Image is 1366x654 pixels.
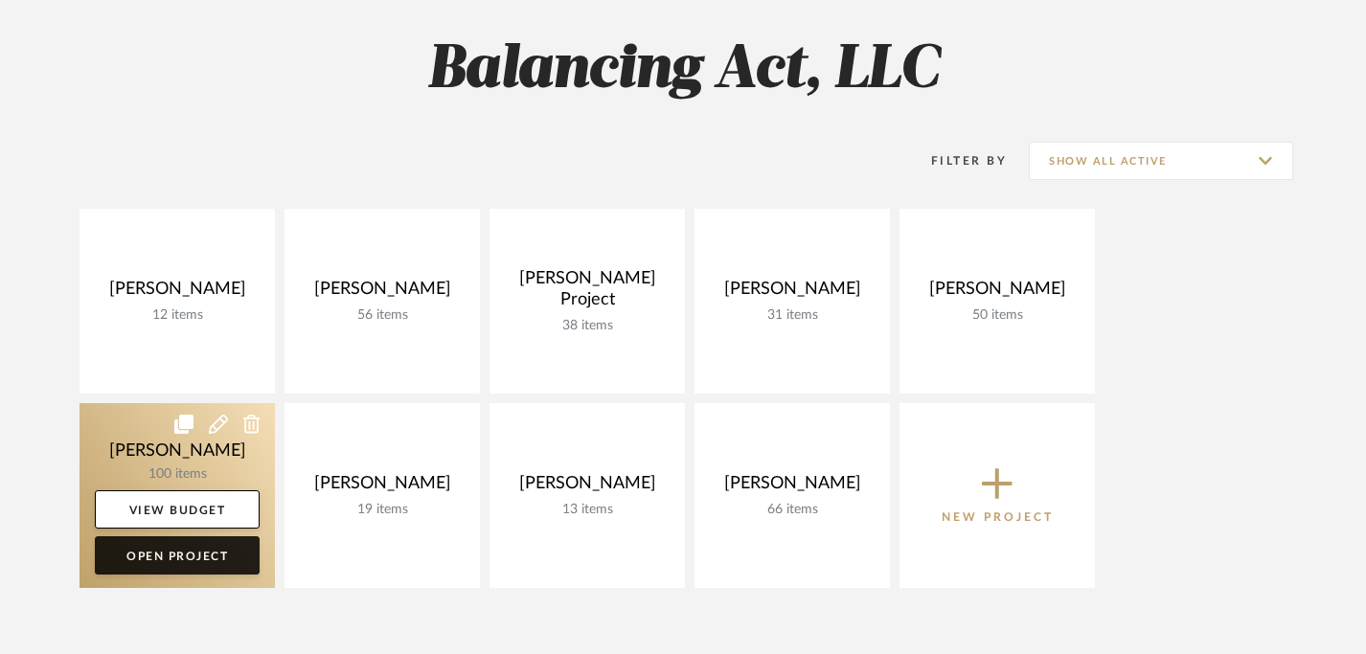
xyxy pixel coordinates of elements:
div: 13 items [505,502,670,518]
div: 56 items [300,307,465,324]
div: [PERSON_NAME] [710,473,875,502]
div: [PERSON_NAME] [505,473,670,502]
a: View Budget [95,490,260,529]
div: 31 items [710,307,875,324]
div: 50 items [915,307,1080,324]
div: [PERSON_NAME] [915,279,1080,307]
div: [PERSON_NAME] [300,473,465,502]
div: [PERSON_NAME] [710,279,875,307]
div: 66 items [710,502,875,518]
a: Open Project [95,536,260,575]
div: [PERSON_NAME] [95,279,260,307]
button: New Project [899,403,1095,588]
div: 38 items [505,318,670,334]
div: [PERSON_NAME] [300,279,465,307]
p: New Project [942,507,1054,527]
div: 12 items [95,307,260,324]
div: 19 items [300,502,465,518]
div: [PERSON_NAME] Project [505,268,670,318]
div: Filter By [906,151,1007,170]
